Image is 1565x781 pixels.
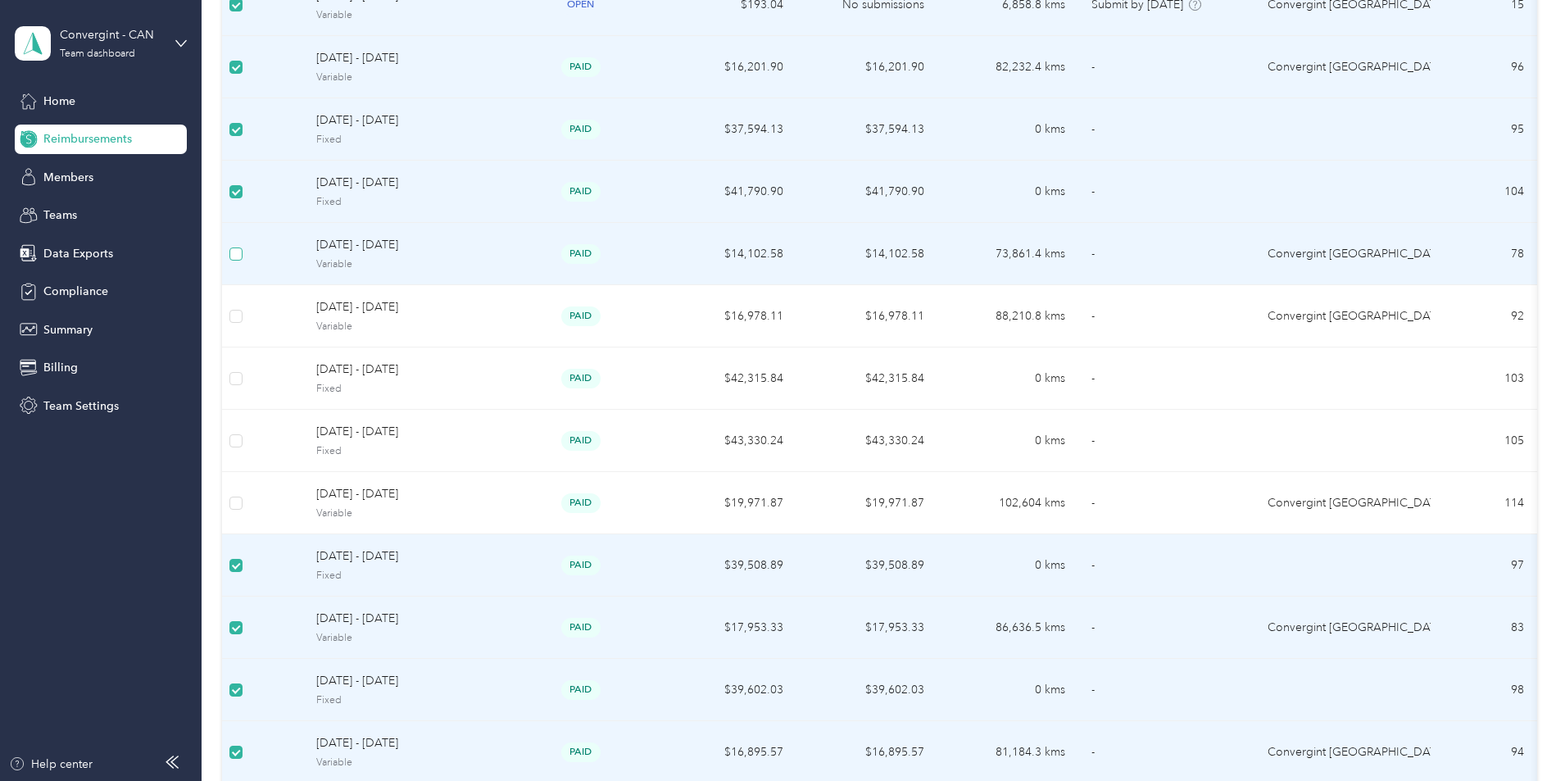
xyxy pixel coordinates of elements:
[561,618,601,637] span: paid
[796,534,937,597] td: $39,508.89
[937,223,1078,285] td: 73,861.4 kms
[1078,659,1254,721] td: -
[1091,122,1095,136] span: -
[316,506,492,521] span: Variable
[937,36,1078,98] td: 82,232.4 kms
[316,174,492,192] span: [DATE] - [DATE]
[1431,472,1536,534] td: 114
[1078,534,1254,597] td: -
[1078,410,1254,472] td: -
[1431,534,1536,597] td: 97
[561,182,601,201] span: paid
[316,49,492,67] span: [DATE] - [DATE]
[1431,98,1536,161] td: 95
[316,693,492,708] span: Fixed
[316,734,492,752] span: [DATE] - [DATE]
[796,597,937,659] td: $17,953.33
[1431,223,1536,285] td: 78
[937,285,1078,347] td: 88,210.8 kms
[316,610,492,628] span: [DATE] - [DATE]
[43,321,93,338] span: Summary
[796,410,937,472] td: $43,330.24
[1078,597,1254,659] td: -
[316,672,492,690] span: [DATE] - [DATE]
[43,93,75,110] span: Home
[1431,161,1536,223] td: 104
[655,659,796,721] td: $39,602.03
[316,569,492,583] span: Fixed
[316,8,492,23] span: Variable
[1091,247,1095,261] span: -
[796,36,937,98] td: $16,201.90
[937,659,1078,721] td: 0 kms
[1078,472,1254,534] td: -
[937,472,1078,534] td: 102,604 kms
[316,756,492,770] span: Variable
[316,320,492,334] span: Variable
[561,742,601,761] span: paid
[316,111,492,129] span: [DATE] - [DATE]
[655,347,796,410] td: $42,315.84
[937,98,1078,161] td: 0 kms
[316,70,492,85] span: Variable
[655,285,796,347] td: $16,978.11
[561,556,601,574] span: paid
[561,57,601,76] span: paid
[1078,161,1254,223] td: -
[1091,683,1095,697] span: -
[1091,184,1095,198] span: -
[937,597,1078,659] td: 86,636.5 kms
[1268,619,1477,637] span: Convergint [GEOGRAPHIC_DATA] 2024
[937,161,1078,223] td: 0 kms
[1078,285,1254,347] td: -
[796,659,937,721] td: $39,602.03
[1268,245,1477,263] span: Convergint [GEOGRAPHIC_DATA] 2024
[1078,36,1254,98] td: -
[655,597,796,659] td: $17,953.33
[796,285,937,347] td: $16,978.11
[316,195,492,210] span: Fixed
[561,120,601,138] span: paid
[316,133,492,148] span: Fixed
[1078,223,1254,285] td: -
[655,161,796,223] td: $41,790.90
[796,161,937,223] td: $41,790.90
[43,169,93,186] span: Members
[43,397,119,415] span: Team Settings
[316,382,492,397] span: Fixed
[561,493,601,512] span: paid
[1091,434,1095,447] span: -
[1091,620,1095,634] span: -
[1431,347,1536,410] td: 103
[1431,597,1536,659] td: 83
[937,534,1078,597] td: 0 kms
[1268,494,1477,512] span: Convergint [GEOGRAPHIC_DATA] 2024
[1091,371,1095,385] span: -
[796,347,937,410] td: $42,315.84
[1091,558,1095,572] span: -
[60,49,135,59] div: Team dashboard
[655,36,796,98] td: $16,201.90
[1091,496,1095,510] span: -
[316,444,492,459] span: Fixed
[9,756,93,773] button: Help center
[1473,689,1565,781] iframe: Everlance-gr Chat Button Frame
[1268,58,1477,76] span: Convergint [GEOGRAPHIC_DATA] 2024
[561,369,601,388] span: paid
[796,223,937,285] td: $14,102.58
[796,472,937,534] td: $19,971.87
[316,631,492,646] span: Variable
[43,130,132,148] span: Reimbursements
[561,244,601,263] span: paid
[316,423,492,441] span: [DATE] - [DATE]
[316,547,492,565] span: [DATE] - [DATE]
[43,245,113,262] span: Data Exports
[1268,307,1477,325] span: Convergint [GEOGRAPHIC_DATA] 2024
[796,98,937,161] td: $37,594.13
[561,431,601,450] span: paid
[1431,285,1536,347] td: 92
[655,223,796,285] td: $14,102.58
[43,207,77,224] span: Teams
[1091,745,1095,759] span: -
